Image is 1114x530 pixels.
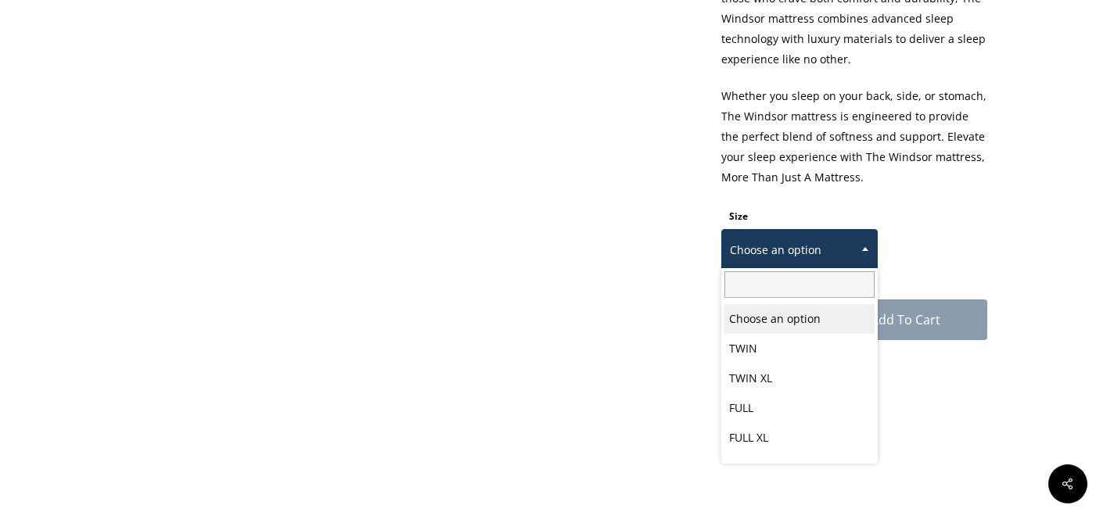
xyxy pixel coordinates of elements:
li: FULL [724,393,875,423]
span: Choose an option [721,229,878,271]
button: Add to cart [823,299,987,340]
li: QUEEN [724,453,875,482]
p: Whether you sleep on your back, side, or stomach, The Windsor mattress is engineered to provide t... [721,86,987,204]
li: TWIN XL [724,363,875,393]
span: Choose an option [722,234,877,267]
label: Size [729,209,748,223]
li: FULL XL [724,423,875,453]
li: Choose an option [724,304,875,334]
li: TWIN [724,334,875,363]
